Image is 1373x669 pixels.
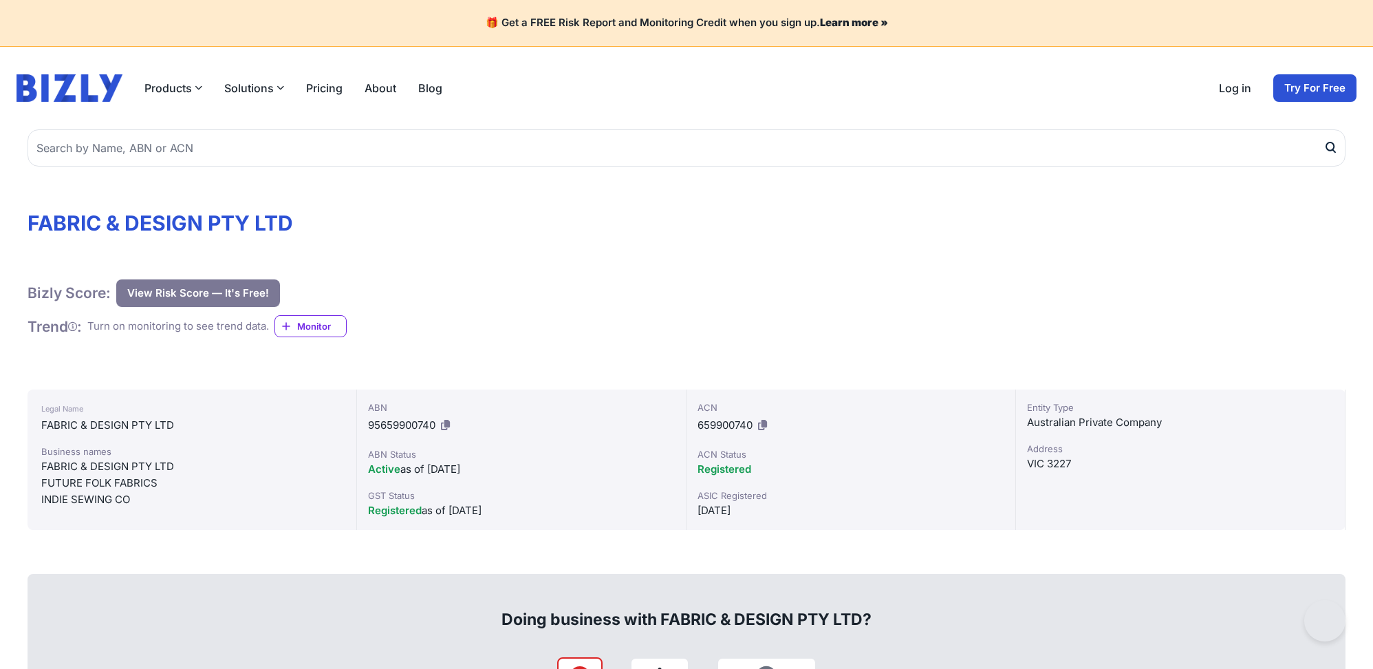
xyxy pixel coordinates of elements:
span: 659900740 [698,418,753,432]
button: Solutions [224,80,284,96]
div: FUTURE FOLK FABRICS [41,475,343,491]
div: INDIE SEWING CO [41,491,343,508]
div: ABN Status [368,447,675,461]
a: Monitor [274,315,347,337]
div: ABN [368,401,675,414]
a: Pricing [306,80,343,96]
button: Products [144,80,202,96]
a: Blog [418,80,442,96]
div: [DATE] [698,502,1004,519]
div: as of [DATE] [368,502,675,519]
div: GST Status [368,489,675,502]
a: Log in [1219,80,1251,96]
h1: FABRIC & DESIGN PTY LTD [28,211,1345,235]
h4: 🎁 Get a FREE Risk Report and Monitoring Credit when you sign up. [17,17,1356,30]
iframe: Toggle Customer Support [1304,600,1345,641]
span: Registered [368,504,422,517]
div: FABRIC & DESIGN PTY LTD [41,458,343,475]
button: View Risk Score — It's Free! [116,279,280,307]
span: Active [368,463,400,476]
div: ASIC Registered [698,489,1004,502]
span: Monitor [297,319,346,333]
div: Doing business with FABRIC & DESIGN PTY LTD? [43,586,1330,630]
div: ACN [698,401,1004,414]
div: Business names [41,445,343,458]
a: Learn more » [820,16,888,29]
span: 95659900740 [368,418,435,432]
div: Address [1027,442,1334,456]
h1: Trend : [28,317,82,336]
a: Try For Free [1273,74,1356,102]
div: Turn on monitoring to see trend data. [87,319,269,334]
div: ACN Status [698,447,1004,461]
div: as of [DATE] [368,461,675,478]
div: Australian Private Company [1027,414,1334,431]
div: Legal Name [41,401,343,417]
h1: Bizly Score: [28,284,111,302]
span: Registered [698,463,751,476]
input: Search by Name, ABN or ACN [28,129,1345,167]
div: VIC 3227 [1027,456,1334,472]
div: Entity Type [1027,401,1334,414]
a: About [365,80,396,96]
div: FABRIC & DESIGN PTY LTD [41,417,343,434]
